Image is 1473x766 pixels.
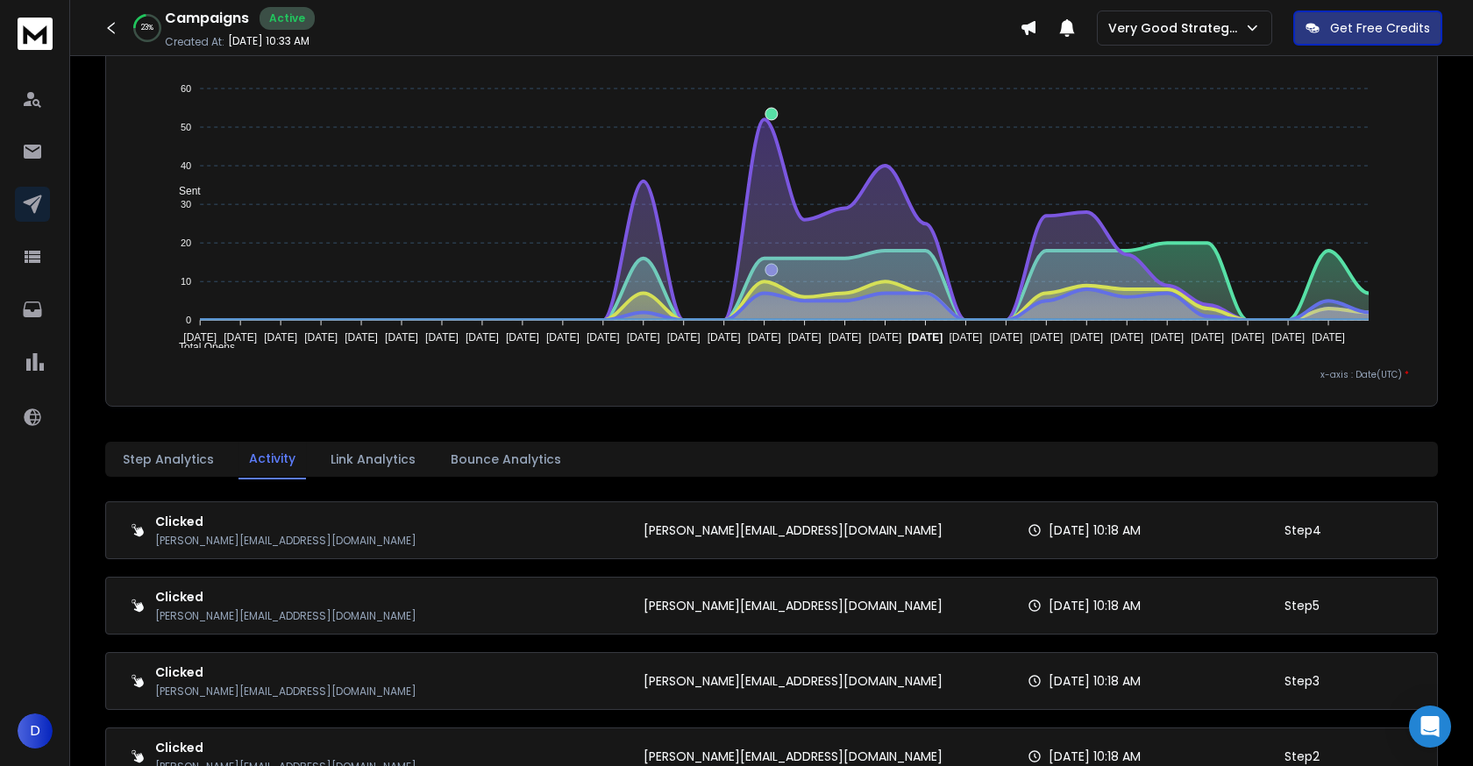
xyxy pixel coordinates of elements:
tspan: [DATE] [1231,331,1264,344]
tspan: [DATE] [1110,331,1143,344]
button: Step Analytics [112,440,224,479]
tspan: [DATE] [466,331,499,344]
p: [PERSON_NAME][EMAIL_ADDRESS][DOMAIN_NAME] [644,521,943,539]
tspan: [DATE] [1271,331,1305,344]
p: Step 3 [1284,672,1320,690]
p: [DATE] 10:18 AM [1049,597,1141,614]
p: [PERSON_NAME][EMAIL_ADDRESS][DOMAIN_NAME] [155,609,416,623]
tspan: [DATE] [506,331,539,344]
p: 23 % [141,23,153,33]
p: [PERSON_NAME][EMAIL_ADDRESS][DOMAIN_NAME] [644,748,943,765]
tspan: [DATE] [1312,331,1345,344]
button: Link Analytics [320,440,426,479]
tspan: [DATE] [708,331,741,344]
img: logo [18,18,53,50]
tspan: [DATE] [1150,331,1184,344]
p: Very Good Strategies [1108,19,1244,37]
tspan: 50 [181,122,191,132]
p: Step 4 [1284,521,1321,539]
p: Step 2 [1284,748,1320,765]
button: D [18,713,53,748]
p: [PERSON_NAME][EMAIL_ADDRESS][DOMAIN_NAME] [155,534,416,548]
tspan: [DATE] [990,331,1023,344]
tspan: 10 [181,276,191,287]
p: [DATE] 10:18 AM [1049,521,1141,539]
tspan: [DATE] [1191,331,1224,344]
tspan: [DATE] [224,331,257,344]
h1: Clicked [155,513,416,530]
tspan: [DATE] [667,331,701,344]
tspan: [DATE] [546,331,580,344]
div: Active [260,7,315,30]
h1: Clicked [155,739,416,756]
tspan: [DATE] [304,331,338,344]
p: [DATE] 10:18 AM [1049,672,1141,690]
p: Get Free Credits [1330,19,1430,37]
tspan: [DATE] [908,331,943,344]
span: Sent [166,185,201,197]
p: [PERSON_NAME][EMAIL_ADDRESS][DOMAIN_NAME] [644,597,943,614]
tspan: [DATE] [627,331,660,344]
tspan: [DATE] [587,331,620,344]
tspan: [DATE] [788,331,822,344]
p: x-axis : Date(UTC) [134,368,1409,381]
div: Open Intercom Messenger [1409,706,1451,748]
p: [DATE] 10:18 AM [1049,748,1141,765]
tspan: [DATE] [1030,331,1064,344]
tspan: 0 [186,315,191,325]
tspan: [DATE] [869,331,902,344]
tspan: 60 [181,83,191,94]
button: Get Free Credits [1293,11,1442,46]
tspan: [DATE] [264,331,297,344]
p: [PERSON_NAME][EMAIL_ADDRESS][DOMAIN_NAME] [644,672,943,690]
h1: Clicked [155,588,416,606]
p: Created At: [165,35,224,49]
p: Step 5 [1284,597,1320,614]
tspan: 20 [181,238,191,248]
tspan: 40 [181,160,191,171]
tspan: [DATE] [748,331,781,344]
tspan: [DATE] [345,331,378,344]
tspan: [DATE] [829,331,862,344]
tspan: [DATE] [950,331,983,344]
tspan: [DATE] [425,331,459,344]
h1: Clicked [155,663,416,681]
h1: Campaigns [165,8,249,29]
button: Activity [238,439,306,479]
tspan: [DATE] [385,331,418,344]
p: [DATE] 10:33 AM [228,34,310,48]
tspan: 30 [181,199,191,209]
p: [PERSON_NAME][EMAIL_ADDRESS][DOMAIN_NAME] [155,684,416,699]
tspan: [DATE] [183,331,217,344]
span: Total Opens [166,341,235,353]
tspan: [DATE] [1070,331,1103,344]
button: Bounce Analytics [440,440,572,479]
